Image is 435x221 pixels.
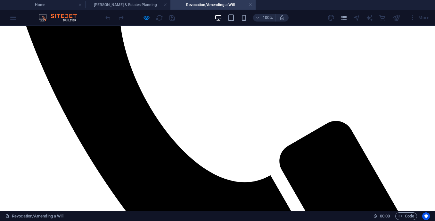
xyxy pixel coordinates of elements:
[170,1,256,8] h4: Revocation/Amending a Will
[422,212,430,220] button: Usercentrics
[263,14,273,22] h6: 100%
[340,14,348,22] i: Pages (Ctrl+Alt+S)
[384,214,385,218] span: :
[5,212,64,220] a: Click to cancel selection. Double-click to open Pages
[85,1,170,8] h4: [PERSON_NAME] & Estates Planning
[253,14,276,22] button: 100%
[340,14,348,22] button: pages
[380,212,390,220] span: 00 00
[37,14,85,22] img: Editor Logo
[279,15,285,21] i: On resize automatically adjust zoom level to fit chosen device.
[398,212,414,220] span: Code
[395,212,417,220] button: Code
[373,212,390,220] h6: Session time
